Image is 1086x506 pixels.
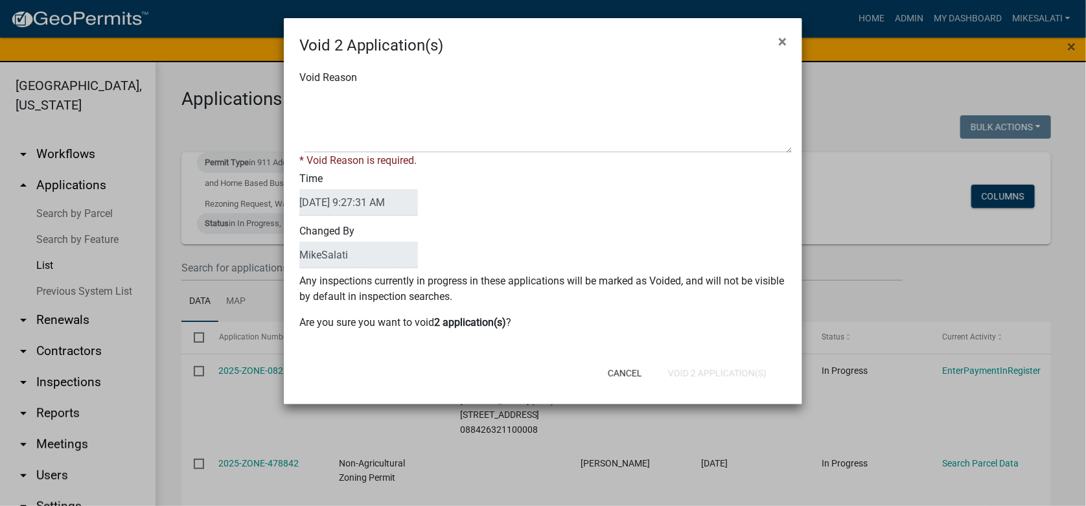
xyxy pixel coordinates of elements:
[658,362,777,385] button: Void 2 Application(s)
[299,242,418,268] input: BulkActionUser
[778,32,787,51] span: ×
[299,73,357,83] label: Void Reason
[299,189,418,216] input: DateTime
[299,153,787,168] div: * Void Reason is required.
[434,316,506,328] b: 2 application(s)
[768,23,797,60] button: Close
[597,362,653,385] button: Cancel
[305,88,792,153] textarea: Void Reason
[299,315,787,330] p: Are you sure you want to void ?
[299,273,787,305] p: Any inspections currently in progress in these applications will be marked as Voided, and will no...
[299,226,418,268] label: Changed By
[299,174,418,216] label: Time
[299,34,443,57] h4: Void 2 Application(s)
